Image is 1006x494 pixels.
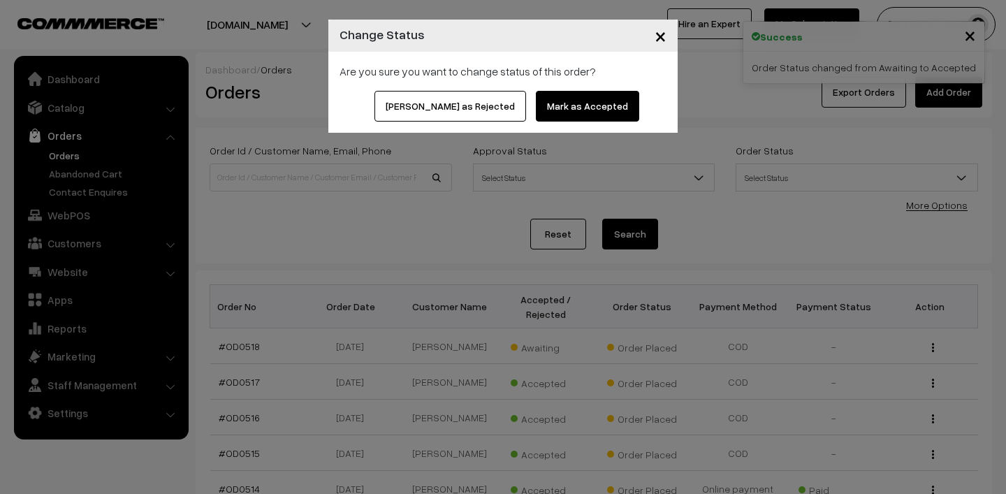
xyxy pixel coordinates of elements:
[643,14,678,57] button: Close
[655,22,666,48] span: ×
[374,91,526,122] button: [PERSON_NAME] as Rejected
[536,91,639,122] button: Mark as Accepted
[340,25,425,44] h4: Change Status
[340,63,666,80] div: Are you sure you want to change status of this order?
